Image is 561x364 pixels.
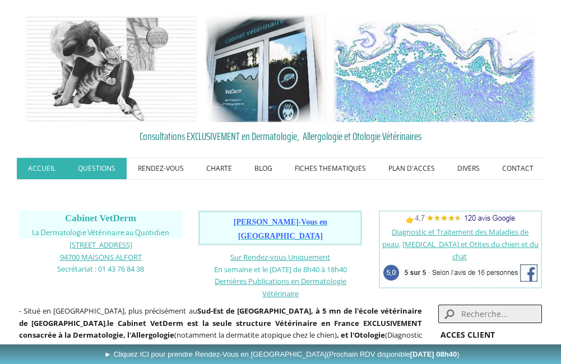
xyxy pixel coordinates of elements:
[60,251,142,262] a: 94700 MAISONS ALFORT
[410,350,457,358] b: [DATE] 08h40
[491,158,545,179] a: CONTACT
[183,342,254,352] strong: du chien et du chat
[441,329,495,340] strong: ACCES CLIENT
[19,128,543,144] a: Consultations EXCLUSIVEMENT en Dermatologie, Allergologie et Otologie Vétérinaires
[284,158,377,179] a: FICHES THEMATIQUES
[377,158,446,179] a: PLAN D'ACCES
[127,158,195,179] a: RENDEZ-VOUS
[406,214,515,225] span: 👉
[195,158,243,179] a: CHARTE
[443,342,471,352] a: A propos
[234,218,327,240] a: [PERSON_NAME]-Vous en [GEOGRAPHIC_DATA]
[382,227,529,249] a: Diagnostic et Traitement des Maladies de peau,
[327,350,460,358] span: (Prochain RDV disponible )
[438,305,542,323] input: Search
[32,228,169,237] span: La Dermatologie Vétérinaire au Quotidien
[402,239,539,262] a: [MEDICAL_DATA] et Otites du chien et du chat
[17,158,67,179] a: ACCUEIL
[104,350,460,358] span: ► Cliquez ICI pour prendre Rendez-Vous en [GEOGRAPHIC_DATA]
[230,252,330,262] a: Sur Rendez-vous Uniquement
[65,213,136,223] span: Cabinet VetDerm
[69,240,132,250] span: [STREET_ADDRESS]
[60,252,142,262] span: 94700 MAISONS ALFORT
[243,158,284,179] a: BLOG
[19,306,423,352] span: - Situé en [GEOGRAPHIC_DATA], plus précisément au , (notamment la dermatite atopique chez le chie...
[215,276,346,298] a: Dernières Publications en Dermatologie Vétérinaire
[446,158,491,179] a: DIVERS
[337,330,385,340] b: , et l'Otologie
[69,239,132,250] a: [STREET_ADDRESS]
[214,264,347,274] span: En semaine et le [DATE] de 8h40 à 18h40
[118,318,330,328] b: Cabinet VetDerm est la seule structure Vétérinaire en
[19,306,423,328] strong: Sud-Est de [GEOGRAPHIC_DATA], à 5 mn de l'école vétérinaire de [GEOGRAPHIC_DATA]
[67,158,127,179] a: QUESTIONS
[107,318,114,328] strong: le
[57,264,144,274] span: Secrétariat : 01 43 76 84 38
